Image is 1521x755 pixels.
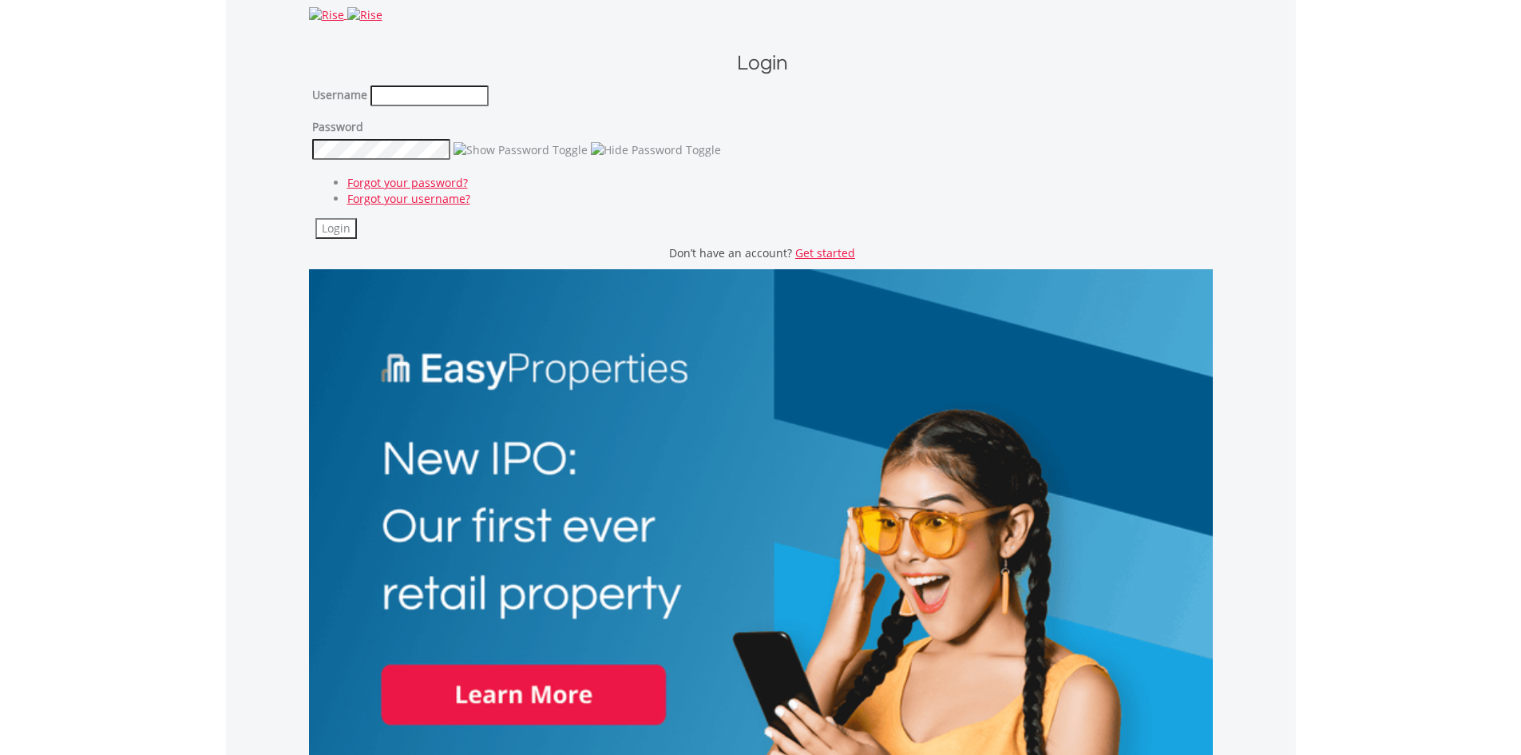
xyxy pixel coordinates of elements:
[312,87,367,103] label: Username
[669,245,792,260] span: Don’t have an account?
[347,175,468,190] a: Forgot your password?
[347,191,470,206] a: Forgot your username?
[312,119,363,135] label: Password
[795,245,855,260] a: Get started
[315,218,357,239] button: Login
[454,142,588,158] img: Show Password Toggle
[347,7,382,23] img: Rise
[309,7,344,23] img: Rise
[591,142,721,158] img: Hide Password Toggle
[312,49,1213,77] h1: Login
